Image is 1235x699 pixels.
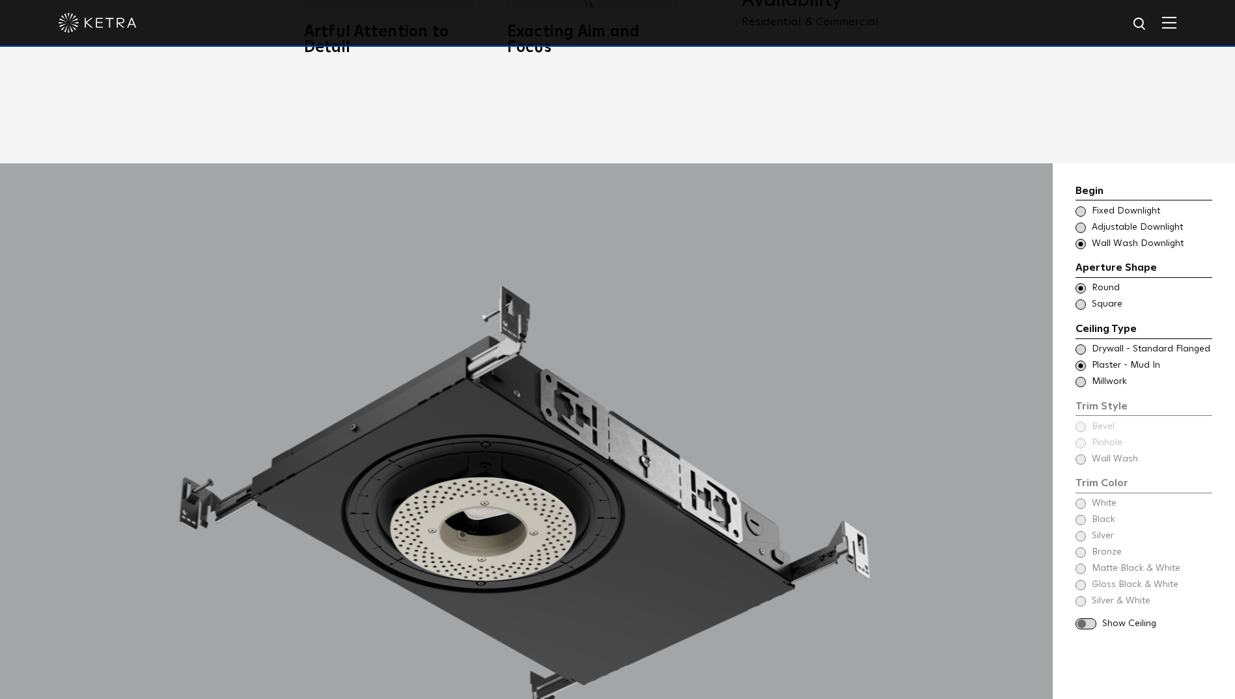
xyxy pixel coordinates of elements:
[1132,16,1148,33] img: search icon
[1092,343,1211,356] span: Drywall - Standard Flanged
[1092,359,1211,372] span: Plaster - Mud In
[1075,321,1212,339] div: Ceiling Type
[1162,16,1176,29] img: Hamburger%20Nav.svg
[1102,618,1212,631] span: Show Ceiling
[1092,298,1211,311] span: Square
[1075,260,1212,278] div: Aperture Shape
[1092,238,1211,251] span: Wall Wash Downlight
[1092,376,1211,389] span: Millwork
[1092,205,1211,218] span: Fixed Downlight
[1092,282,1211,295] span: Round
[59,13,137,33] img: ketra-logo-2019-white
[1092,221,1211,234] span: Adjustable Downlight
[1075,183,1212,201] div: Begin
